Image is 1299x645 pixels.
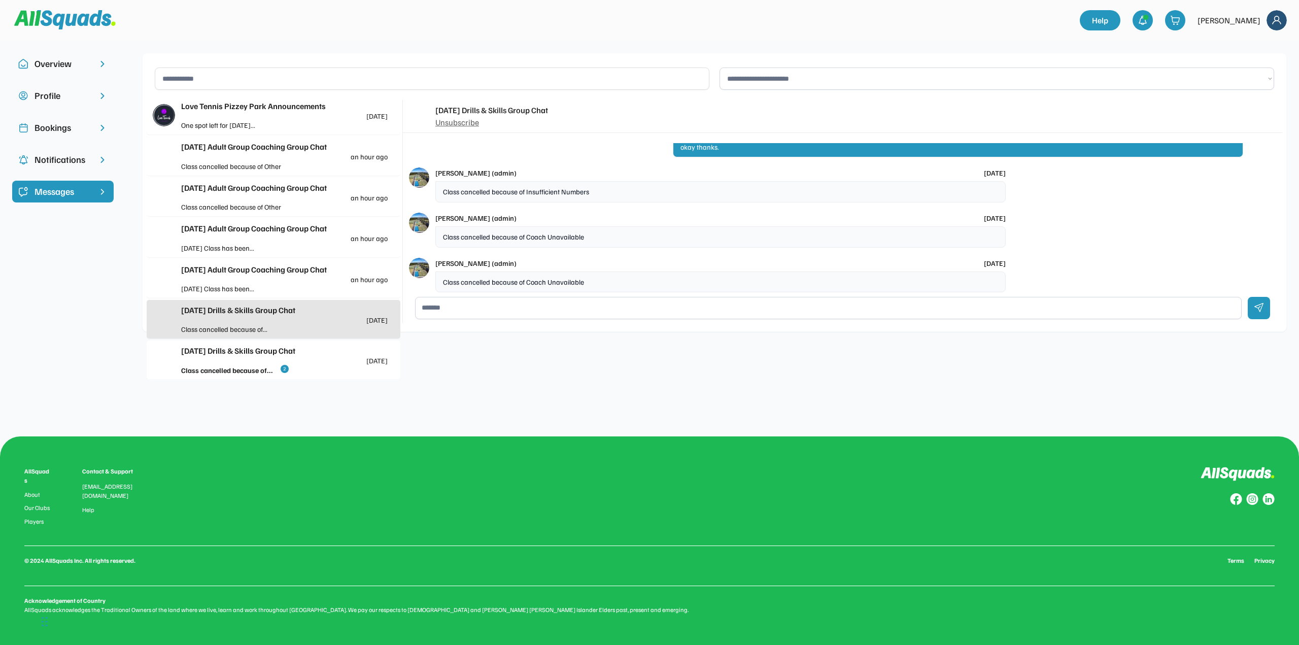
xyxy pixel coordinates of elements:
a: Help [82,506,94,514]
div: [PERSON_NAME] (admin) [435,258,517,268]
img: chevron-right.svg [97,59,108,69]
img: yH5BAEAAAAALAAAAAABAAEAAAIBRAA7 [153,186,175,208]
div: © 2024 AllSquads Inc. All rights reserved. [24,556,135,565]
div: AllSquads acknowledges the Traditional Owners of the land where we live, learn and work throughou... [24,605,1275,615]
img: chevron-right.svg [97,123,108,133]
img: love%20tennis%20cover.jpg [409,213,429,233]
div: Class cancelled because of... [181,365,281,376]
img: yH5BAEAAAAALAAAAAABAAEAAAIBRAA7 [153,349,175,371]
div: One spot left for [DATE]... [181,120,285,130]
div: [DATE] Drills & Skills Group Chat [181,304,388,316]
div: Class cancelled because of Insufficient Numbers [435,181,1006,202]
div: [DATE] [984,258,1006,268]
img: Icon%20copy%204.svg [18,155,28,165]
img: yH5BAEAAAAALAAAAAABAAEAAAIBRAA7 [153,145,175,167]
div: Overview [35,57,91,71]
div: [PERSON_NAME] (admin) [435,213,517,223]
div: an hour ago [351,153,388,160]
a: Players [24,518,52,525]
img: yH5BAEAAAAALAAAAAABAAEAAAIBRAA7 [153,226,175,249]
div: Unsubscribe [435,116,479,128]
a: Our Clubs [24,504,52,512]
div: Class cancelled because of Other [181,201,285,212]
div: [DATE] Drills & Skills Group Chat [181,345,388,357]
img: chevron-right%20copy%203.svg [97,187,108,197]
img: love%20tennis%20cover.jpg [409,258,429,278]
img: Logo%20inverted.svg [1201,467,1275,482]
div: an hour ago [351,234,388,242]
img: Icon%20%2821%29.svg [18,187,28,197]
img: Group%20copy%206.svg [1262,493,1275,505]
div: [DATE] Adult Group Coaching Group Chat [181,263,388,276]
img: yH5BAEAAAAALAAAAAABAAEAAAIBRAA7 [153,308,175,330]
div: [DATE] Adult Group Coaching Group Chat [181,222,388,234]
div: AllSquads [24,467,52,485]
img: Icon%20copy%202.svg [18,123,28,133]
div: Profile [35,89,91,103]
div: [DATE] Adult Group Coaching Group Chat [181,182,388,194]
div: Notifications [35,153,91,166]
img: chevron-right.svg [97,91,108,101]
div: Class cancelled because of Other [181,161,285,172]
img: Icon%20copy%2010.svg [18,59,28,69]
div: Messages [35,185,91,198]
div: [DATE] Adult Group Coaching Group Chat [181,141,388,153]
img: LTPP_Logo_REV.jpeg [153,104,175,126]
div: okay thanks. [673,137,1243,158]
div: [PERSON_NAME] (admin) [435,167,517,178]
div: Class cancelled because of... [181,324,285,334]
a: Help [1080,10,1120,30]
div: Contact & Support [82,467,145,476]
div: [DATE] Class has been... [181,243,285,253]
div: Acknowledgement of Country [24,596,106,605]
img: bell-03%20%281%29.svg [1138,15,1148,25]
img: Group%20copy%207.svg [1246,493,1258,505]
div: [DATE] [984,167,1006,178]
img: user-circle.svg [18,91,28,101]
div: [DATE] [984,213,1006,223]
div: [PERSON_NAME] [1198,14,1260,26]
img: Frame%2018.svg [1267,10,1287,30]
div: [DATE] Drills & Skills Group Chat [435,104,548,116]
div: [DATE] [366,316,388,324]
div: [EMAIL_ADDRESS][DOMAIN_NAME] [82,482,145,500]
div: an hour ago [351,194,388,201]
img: yH5BAEAAAAALAAAAAABAAEAAAIBRAA7 [409,106,429,126]
a: About [24,491,52,498]
div: [DATE] [366,357,388,364]
div: Class cancelled because of Coach Unavailable [435,226,1006,248]
img: Group%20copy%208.svg [1230,493,1242,505]
div: [DATE] Class has been... [181,283,285,294]
div: 2 [281,365,289,372]
img: chevron-right.svg [97,155,108,165]
img: yH5BAEAAAAALAAAAAABAAEAAAIBRAA7 [153,267,175,290]
div: [DATE] [366,112,388,120]
a: Privacy [1254,556,1275,565]
div: an hour ago [351,276,388,283]
img: love%20tennis%20cover.jpg [409,167,429,188]
a: Terms [1227,556,1244,565]
img: shopping-cart-01%20%281%29.svg [1170,15,1180,25]
div: Class cancelled because of Coach Unavailable [435,271,1006,293]
div: Love Tennis Pizzey Park Announcements [181,100,388,112]
img: Squad%20Logo.svg [14,10,116,29]
div: Bookings [35,121,91,134]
